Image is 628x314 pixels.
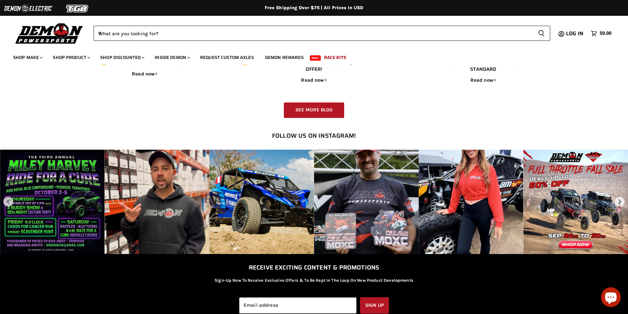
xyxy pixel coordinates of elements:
[419,150,523,254] div: Instagram post opens in a popup
[587,29,615,38] a: $0.00
[120,264,507,271] h2: Receive exciting Content & Promotions
[563,31,587,37] a: Log in
[600,30,612,37] span: $0.00
[220,131,408,140] h2: FOLLOW US ON INSTAGRAM!
[284,102,344,118] a: See more Blog
[314,150,419,254] div: Instagram post opens in a popup
[13,21,85,45] img: Demon Powersports
[239,297,357,313] input: Email address
[8,48,610,64] ul: Main menu
[48,51,94,64] a: Shop Product
[195,51,259,64] a: Request Custom Axles
[215,277,413,283] p: Sign-Up Now To Receive Exclusive Offers & To Be Kept In The Loop On New Product Developments
[310,55,321,61] span: New!
[53,2,102,15] img: TGB Logo 2
[94,26,550,41] form: Product
[50,5,578,11] div: Free Shipping Over $75 | All Prices In USD
[360,297,389,313] button: Sign up
[95,51,148,64] a: Shop Discounted
[94,26,533,41] input: When autocomplete results are available use up and down arrows to review and enter to select
[3,2,53,15] img: Demon Electric Logo 2
[260,51,309,64] a: Demon Rewards
[413,59,553,73] a: Built to Perform: Why Demon Ball Joints Raise the Standard
[533,26,550,41] button: Search
[8,51,46,64] a: Shop Make
[132,71,158,77] a: read 🔥 The Demon Race Kit Sale Is On
[599,287,623,309] inbox-online-store-chat: Shopify online store chat
[209,150,314,254] div: Instagram post opens in a popup
[566,29,583,38] span: Log in
[301,77,327,83] a: read 🔥 Mid Year Power Sale – Up to 30% Off | Limited Time Offer!
[615,197,625,207] button: next post
[242,59,386,73] a: 🔥 Mid Year Power Sale – Up to 30% Off | Limited Time Offer!
[470,77,496,83] a: read Built to Perform: Why Demon Ball Joints Raise the Standard
[319,51,351,64] a: Race Kits
[3,197,13,207] button: previous post
[105,150,210,254] div: Instagram post opens in a popup
[150,51,194,64] a: Inside Demon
